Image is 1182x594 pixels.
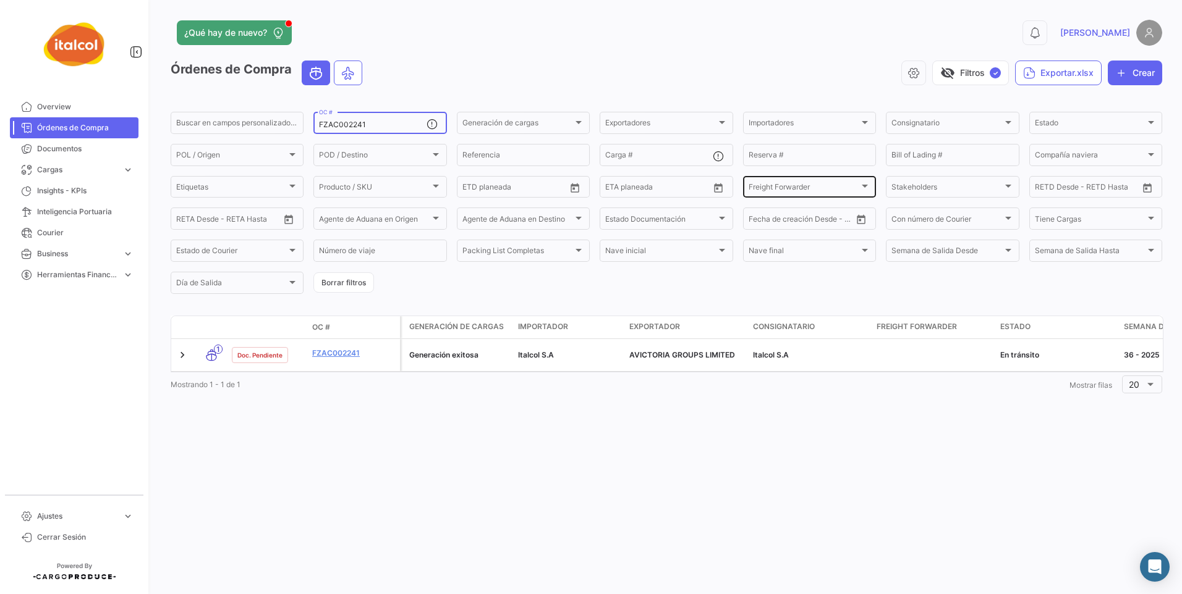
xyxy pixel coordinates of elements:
button: Open calendar [852,210,870,228]
span: Agente de Aduana en Destino [462,216,573,225]
span: Generación de cargas [409,321,504,332]
span: Overview [37,101,134,112]
button: Borrar filtros [313,272,374,293]
button: Open calendar [1138,178,1157,197]
input: Desde [1035,185,1057,193]
button: Air [334,61,362,85]
span: AVICTORIA GROUPS LIMITED [629,350,735,359]
span: Stakeholders [891,185,1002,193]
a: Overview [10,96,138,117]
button: ¿Qué hay de nuevo? [177,20,292,45]
span: Business [37,248,117,259]
span: ¿Qué hay de nuevo? [184,27,267,39]
span: Agente de Aduana en Origen [319,216,430,225]
span: Estado de Courier [176,248,287,257]
span: Importador [518,321,568,332]
div: Abrir Intercom Messenger [1140,552,1170,582]
span: Insights - KPIs [37,185,134,196]
span: Órdenes de Compra [37,122,134,133]
a: FZAC002241 [312,348,395,359]
a: Documentos [10,138,138,159]
button: Ocean [302,61,330,85]
input: Desde [605,185,627,193]
span: Nave final [749,248,859,257]
span: expand_more [122,248,134,259]
a: Órdenes de Compra [10,117,138,138]
span: expand_more [122,164,134,175]
button: Open calendar [566,178,584,197]
span: Semana de Salida Desde [891,248,1002,257]
span: Italcol S.A [753,350,789,359]
span: Cargas [37,164,117,175]
span: Nave inicial [605,248,716,257]
input: Desde [462,185,485,193]
span: expand_more [122,511,134,522]
span: Estado [1035,120,1146,129]
input: Hasta [636,185,686,193]
datatable-header-cell: Exportador [624,316,748,338]
span: Estado [1000,321,1031,332]
span: Generación de cargas [462,120,573,129]
span: 1 [214,345,223,354]
a: Expand/Collapse Row [176,349,189,361]
input: Hasta [493,185,543,193]
span: [PERSON_NAME] [1060,27,1130,39]
input: Hasta [207,216,257,225]
span: Freight Forwarder [877,321,957,332]
span: ✓ [990,67,1001,78]
button: Open calendar [709,178,728,197]
span: Semana de Salida Hasta [1035,248,1146,257]
span: Courier [37,227,134,238]
datatable-header-cell: Modo de Transporte [196,322,227,332]
span: Con número de Courier [891,216,1002,225]
img: italcol-logo.png [43,15,105,77]
span: Producto / SKU [319,185,430,193]
span: visibility_off [940,65,955,80]
datatable-header-cell: OC # [307,317,400,338]
a: Courier [10,222,138,243]
span: Italcol S.A [518,350,554,359]
button: visibility_offFiltros✓ [932,61,1009,85]
h3: Órdenes de Compra [171,61,366,85]
span: Herramientas Financieras [37,269,117,280]
span: Mostrar filas [1069,380,1112,390]
datatable-header-cell: Estado [995,316,1119,338]
input: Hasta [1066,185,1115,193]
img: placeholder-user.png [1136,20,1162,46]
span: Documentos [37,143,134,154]
span: POL / Origen [176,153,287,161]
datatable-header-cell: Generación de cargas [402,316,513,338]
span: Packing List Completas [462,248,573,257]
span: Etiquetas [176,185,287,193]
input: Desde [176,216,198,225]
datatable-header-cell: Importador [513,316,624,338]
span: Freight Forwarder [749,185,859,193]
span: 20 [1129,379,1139,390]
a: Insights - KPIs [10,180,138,201]
datatable-header-cell: Estado Doc. [227,322,307,332]
button: Exportar.xlsx [1015,61,1102,85]
span: Ajustes [37,511,117,522]
input: Desde [749,216,771,225]
input: Hasta [780,216,829,225]
span: Exportador [629,321,680,332]
span: Consignatario [891,120,1002,129]
button: Crear [1108,61,1162,85]
span: Inteligencia Portuaria [37,206,134,217]
div: En tránsito [1000,349,1114,361]
span: Importadores [749,120,859,129]
datatable-header-cell: Freight Forwarder [872,316,995,338]
span: POD / Destino [319,153,430,161]
span: Día de Salida [176,280,287,289]
span: Estado Documentación [605,216,716,225]
a: Inteligencia Portuaria [10,201,138,222]
span: Doc. Pendiente [237,350,283,360]
div: Generación exitosa [409,349,508,361]
span: Cerrar Sesión [37,532,134,543]
button: Open calendar [279,210,298,228]
span: OC # [312,322,330,333]
span: Consignatario [753,321,815,332]
span: Mostrando 1 - 1 de 1 [171,380,240,389]
span: Compañía naviera [1035,153,1146,161]
span: expand_more [122,269,134,280]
